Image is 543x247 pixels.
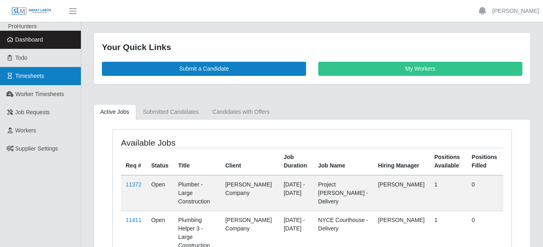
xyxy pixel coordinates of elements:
div: Your Quick Links [102,41,522,54]
th: Positions Available [429,148,467,175]
span: Dashboard [15,36,43,43]
a: 11372 [126,181,142,188]
span: Todo [15,54,27,61]
td: Open [146,175,173,211]
a: Submitted Candidates [136,104,206,120]
span: Worker Timesheets [15,91,64,97]
th: Positions Filled [467,148,503,175]
td: Plumber - Large Construction [173,175,220,211]
span: Timesheets [15,73,44,79]
td: 1 [429,175,467,211]
th: Job Name [313,148,373,175]
td: [PERSON_NAME] Company [220,175,279,211]
a: My Workers [318,62,522,76]
span: Workers [15,127,36,134]
th: Status [146,148,173,175]
a: Active Jobs [93,104,136,120]
th: Req # [121,148,146,175]
td: 0 [467,175,503,211]
a: Candidates with Offers [205,104,276,120]
img: SLM Logo [11,7,52,16]
th: Title [173,148,220,175]
h4: Available Jobs [121,138,273,148]
td: [PERSON_NAME] [373,175,429,211]
td: [DATE] - [DATE] [279,175,313,211]
th: Job Duration [279,148,313,175]
span: ProHunters [8,23,37,29]
a: 11411 [126,217,142,223]
span: Job Requests [15,109,50,115]
th: Client [220,148,279,175]
a: [PERSON_NAME] [492,7,539,15]
th: Hiring Manager [373,148,429,175]
span: Supplier Settings [15,145,58,152]
td: Project [PERSON_NAME] - Delivery [313,175,373,211]
a: Submit a Candidate [102,62,306,76]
